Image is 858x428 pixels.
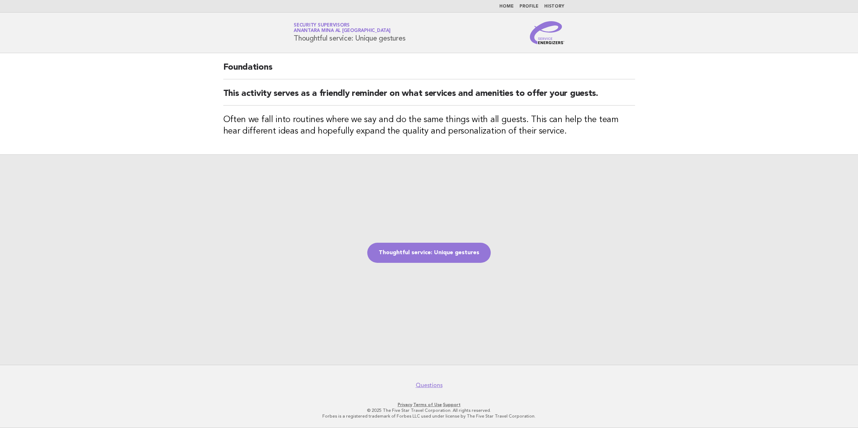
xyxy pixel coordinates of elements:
[223,62,635,79] h2: Foundations
[530,21,564,44] img: Service Energizers
[413,402,442,407] a: Terms of Use
[209,413,649,419] p: Forbes is a registered trademark of Forbes LLC used under license by The Five Star Travel Corpora...
[223,114,635,137] h3: Often we fall into routines where we say and do the same things with all guests. This can help th...
[416,382,443,389] a: Questions
[223,88,635,106] h2: This activity serves as a friendly reminder on what services and amenities to offer your guests.
[443,402,461,407] a: Support
[294,29,391,33] span: Anantara Mina al [GEOGRAPHIC_DATA]
[294,23,391,33] a: Security SupervisorsAnantara Mina al [GEOGRAPHIC_DATA]
[499,4,514,9] a: Home
[519,4,538,9] a: Profile
[209,402,649,408] p: · ·
[209,408,649,413] p: © 2025 The Five Star Travel Corporation. All rights reserved.
[398,402,412,407] a: Privacy
[544,4,564,9] a: History
[294,23,405,42] h1: Thoughtful service: Unique gestures
[367,243,491,263] a: Thoughtful service: Unique gestures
